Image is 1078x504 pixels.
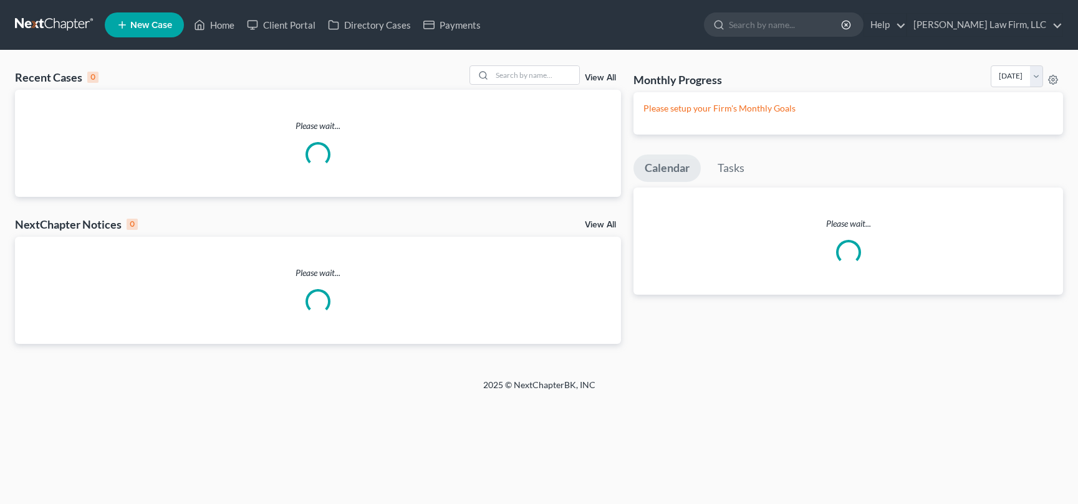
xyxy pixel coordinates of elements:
[643,102,1053,115] p: Please setup your Firm's Monthly Goals
[633,155,701,182] a: Calendar
[184,379,895,401] div: 2025 © NextChapterBK, INC
[188,14,241,36] a: Home
[15,120,621,132] p: Please wait...
[241,14,322,36] a: Client Portal
[15,70,99,85] div: Recent Cases
[706,155,756,182] a: Tasks
[87,72,99,83] div: 0
[492,66,579,84] input: Search by name...
[633,217,1063,230] p: Please wait...
[729,13,843,36] input: Search by name...
[127,219,138,230] div: 0
[633,72,722,87] h3: Monthly Progress
[130,21,172,30] span: New Case
[322,14,417,36] a: Directory Cases
[585,221,616,229] a: View All
[15,267,621,279] p: Please wait...
[585,74,616,82] a: View All
[417,14,487,36] a: Payments
[864,14,906,36] a: Help
[907,14,1062,36] a: [PERSON_NAME] Law Firm, LLC
[15,217,138,232] div: NextChapter Notices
